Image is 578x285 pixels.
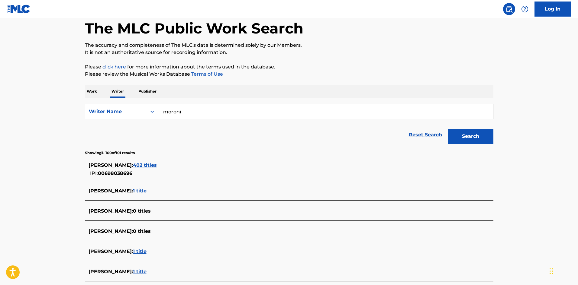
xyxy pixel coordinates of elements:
p: Writer [110,85,126,98]
div: Writer Name [89,108,143,115]
span: 1 title [133,188,147,194]
iframe: Chat Widget [548,256,578,285]
p: Please review the Musical Works Database [85,71,493,78]
span: 402 titles [133,162,157,168]
p: Publisher [137,85,158,98]
h1: The MLC Public Work Search [85,19,303,37]
span: 1 title [133,249,147,254]
p: It is not an authoritative source for recording information. [85,49,493,56]
p: Work [85,85,99,98]
img: help [521,5,528,13]
span: [PERSON_NAME] : [89,162,133,168]
p: The accuracy and completeness of The MLC's data is determined solely by our Members. [85,42,493,49]
p: Showing 1 - 100 of 101 results [85,150,135,156]
span: 1 title [133,269,147,274]
a: click here [102,64,126,70]
button: Search [448,129,493,144]
span: [PERSON_NAME] : [89,208,133,214]
div: Arrastrar [550,262,553,280]
div: Help [519,3,531,15]
a: Public Search [503,3,515,15]
div: Widget de chat [548,256,578,285]
a: Terms of Use [190,71,223,77]
a: Reset Search [406,128,445,141]
img: search [505,5,513,13]
img: MLC Logo [7,5,31,13]
span: [PERSON_NAME] : [89,269,133,274]
span: 00698038696 [98,170,132,176]
p: Please for more information about the terms used in the database. [85,63,493,71]
span: [PERSON_NAME] : [89,249,133,254]
a: Log In [534,2,571,17]
span: 0 titles [133,228,151,234]
span: 0 titles [133,208,151,214]
span: [PERSON_NAME] : [89,228,133,234]
span: [PERSON_NAME] : [89,188,133,194]
span: IPI: [90,170,98,176]
form: Search Form [85,104,493,147]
